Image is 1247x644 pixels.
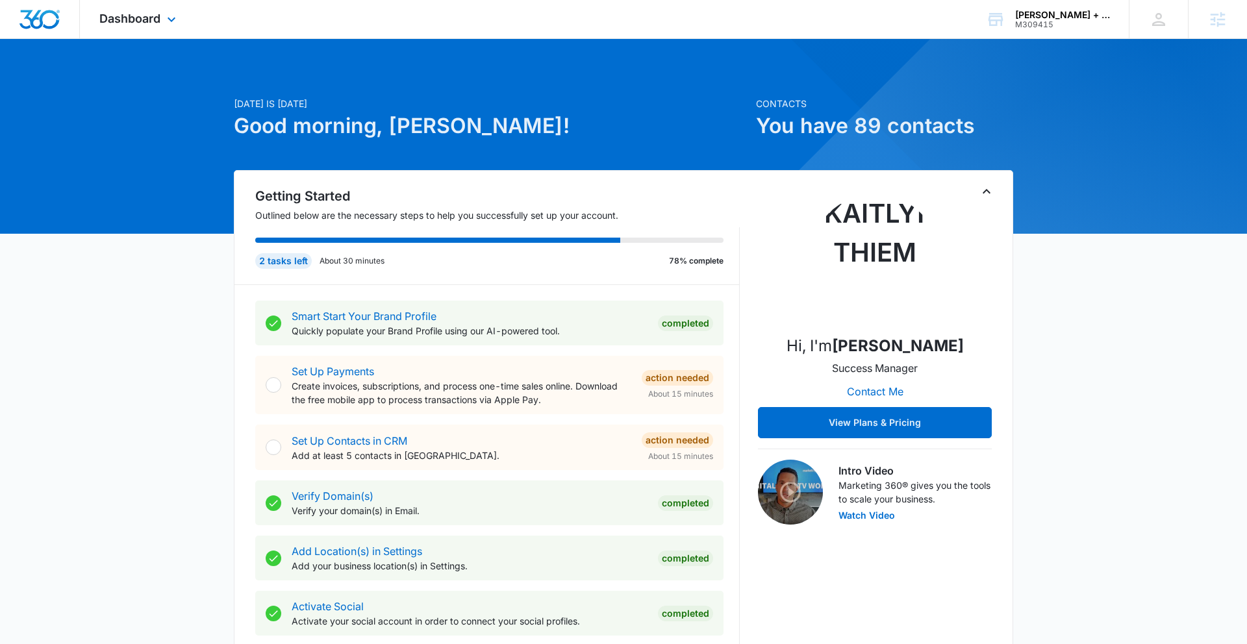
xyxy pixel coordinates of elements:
[658,495,713,511] div: Completed
[292,504,648,517] p: Verify your domain(s) in Email.
[838,478,992,506] p: Marketing 360® gives you the tools to scale your business.
[292,379,631,406] p: Create invoices, subscriptions, and process one-time sales online. Download the free mobile app t...
[658,551,713,566] div: Completed
[292,559,648,573] p: Add your business location(s) in Settings.
[658,316,713,331] div: Completed
[292,310,436,323] a: Smart Start Your Brand Profile
[669,255,724,267] p: 78% complete
[292,365,374,378] a: Set Up Payments
[758,460,823,525] img: Intro Video
[292,614,648,628] p: Activate your social account in order to connect your social profiles.
[292,449,631,462] p: Add at least 5 contacts in [GEOGRAPHIC_DATA].
[648,388,713,400] span: About 15 minutes
[832,336,964,355] strong: [PERSON_NAME]
[642,370,713,386] div: Action Needed
[648,451,713,462] span: About 15 minutes
[292,489,373,502] a: Verify Domain(s)
[320,255,384,267] p: About 30 minutes
[658,606,713,621] div: Completed
[255,208,740,222] p: Outlined below are the necessary steps to help you successfully set up your account.
[292,545,422,558] a: Add Location(s) in Settings
[838,463,992,478] h3: Intro Video
[234,97,748,110] p: [DATE] is [DATE]
[292,324,648,338] p: Quickly populate your Brand Profile using our AI-powered tool.
[99,12,160,25] span: Dashboard
[1015,10,1110,20] div: account name
[810,194,940,324] img: Kaitlyn Thiem
[787,334,964,358] p: Hi, I'm
[838,511,895,520] button: Watch Video
[832,360,918,376] p: Success Manager
[234,110,748,142] h1: Good morning, [PERSON_NAME]!
[756,97,1013,110] p: Contacts
[642,432,713,448] div: Action Needed
[292,600,364,613] a: Activate Social
[979,184,994,199] button: Toggle Collapse
[255,186,740,206] h2: Getting Started
[255,253,312,269] div: 2 tasks left
[758,407,992,438] button: View Plans & Pricing
[834,376,916,407] button: Contact Me
[1015,20,1110,29] div: account id
[756,110,1013,142] h1: You have 89 contacts
[292,434,407,447] a: Set Up Contacts in CRM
